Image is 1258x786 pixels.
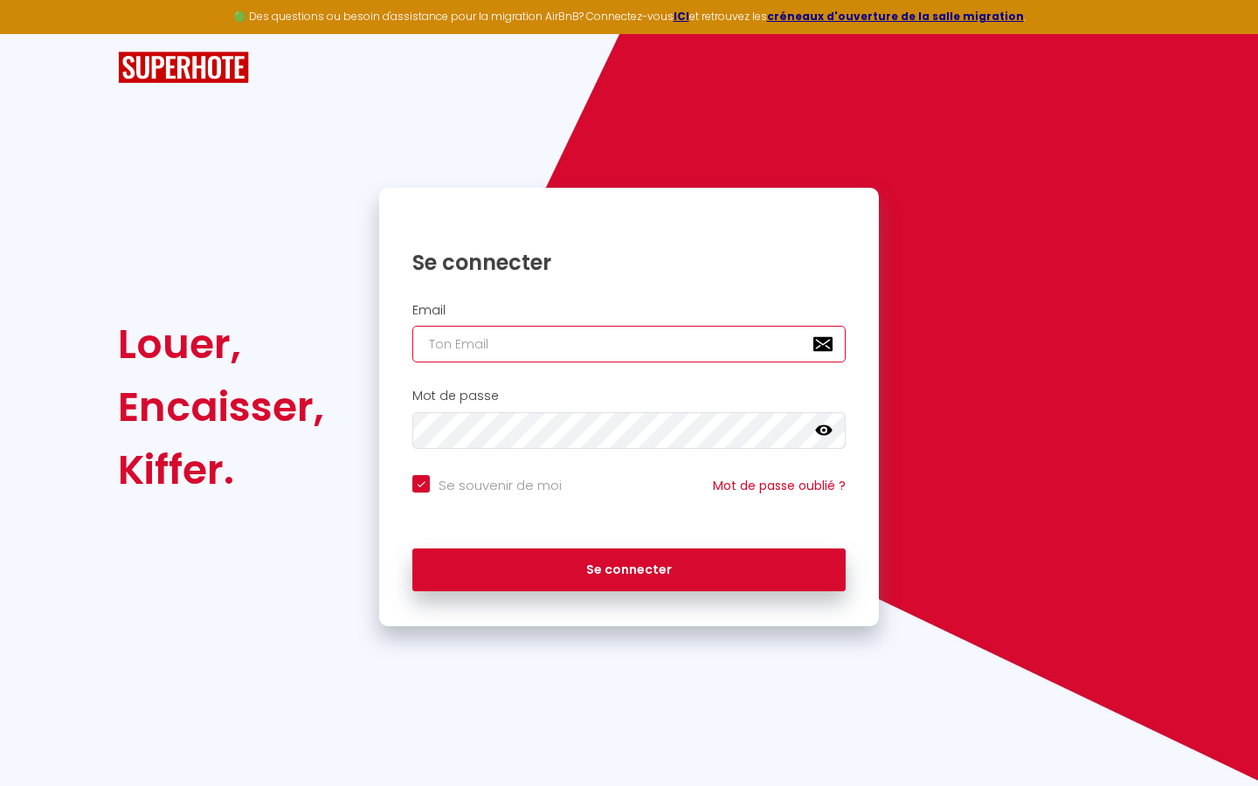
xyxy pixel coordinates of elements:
[674,9,689,24] a: ICI
[412,548,846,592] button: Se connecter
[767,9,1024,24] a: créneaux d'ouverture de la salle migration
[118,52,249,84] img: SuperHote logo
[713,477,846,494] a: Mot de passe oublié ?
[118,438,324,501] div: Kiffer.
[118,376,324,438] div: Encaisser,
[412,249,846,276] h1: Se connecter
[412,303,846,318] h2: Email
[412,389,846,403] h2: Mot de passe
[14,7,66,59] button: Ouvrir le widget de chat LiveChat
[412,326,846,362] input: Ton Email
[118,313,324,376] div: Louer,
